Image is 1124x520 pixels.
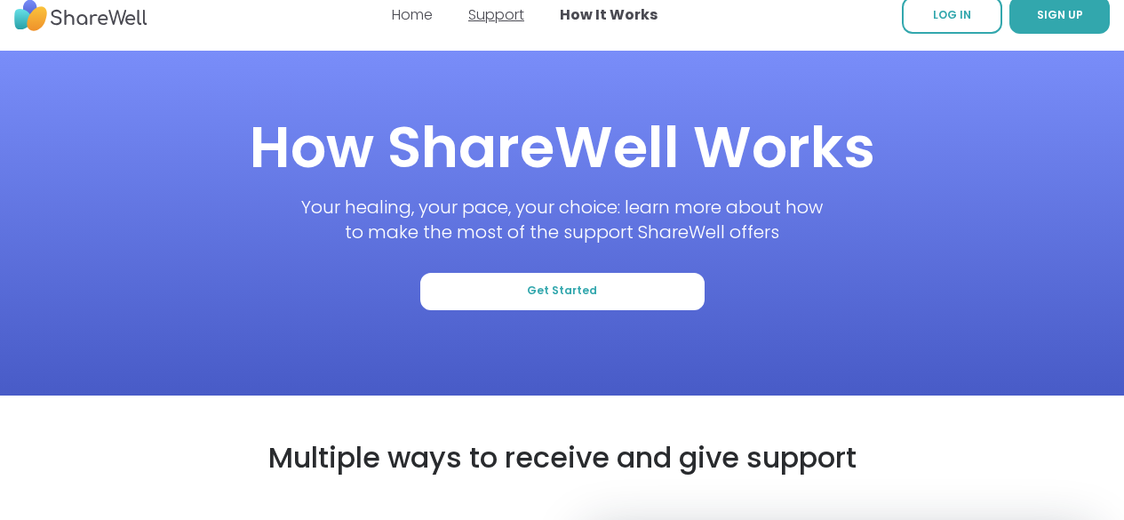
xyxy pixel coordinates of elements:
a: Support [468,4,524,25]
h1: How ShareWell Works [250,108,875,188]
button: Get Started [420,273,705,310]
span: LOG IN [933,7,971,22]
p: Your healing, your pace, your choice: learn more about how to make the most of the support ShareW... [295,195,829,244]
span: SIGN UP [1037,7,1083,22]
h2: Multiple ways to receive and give support [268,438,857,478]
span: Get Started [527,284,597,299]
a: How It Works [560,4,658,25]
a: Home [392,4,433,25]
